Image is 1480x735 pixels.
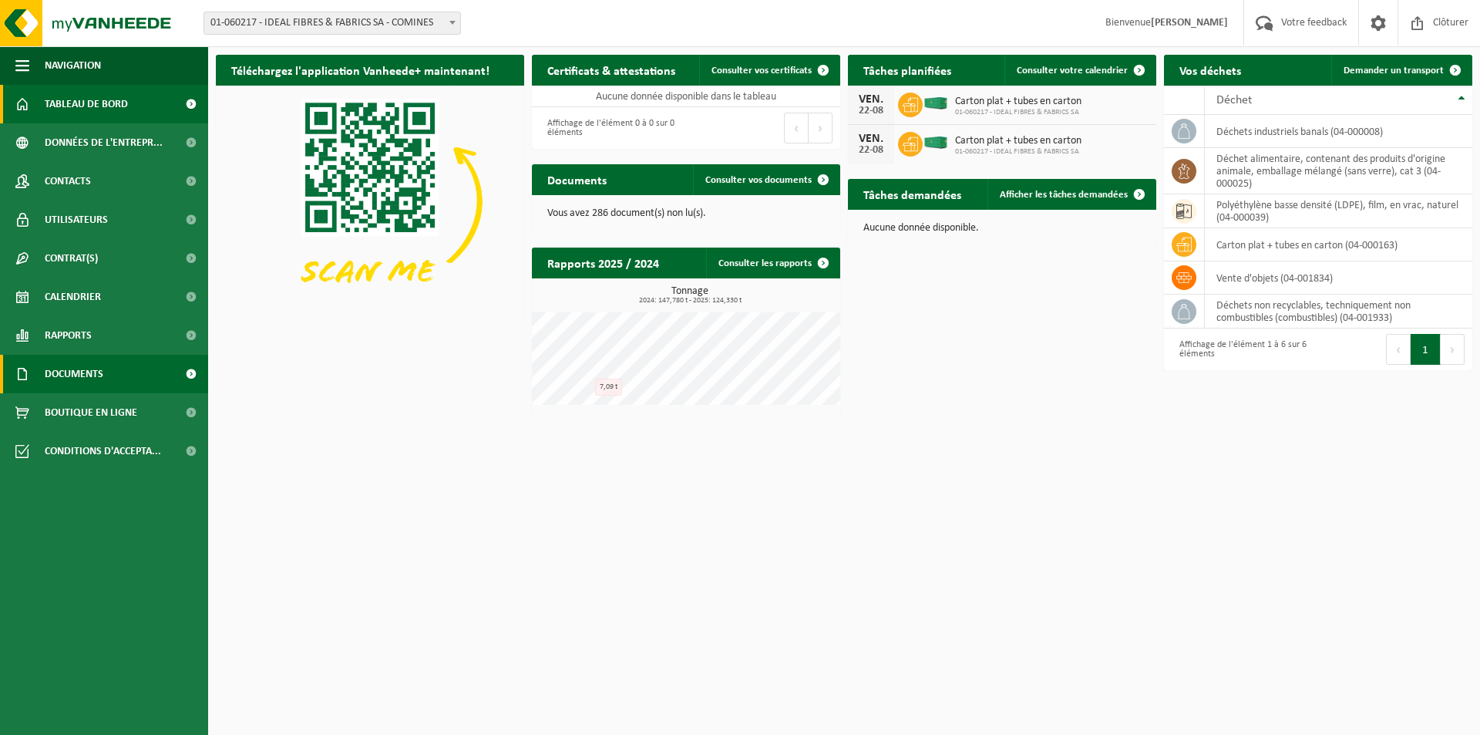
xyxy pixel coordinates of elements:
span: Contrat(s) [45,239,98,278]
span: Consulter vos certificats [711,66,812,76]
span: Données de l'entrepr... [45,123,163,162]
span: Boutique en ligne [45,393,137,432]
span: Rapports [45,316,92,355]
span: 2024: 147,780 t - 2025: 124,330 t [540,297,840,305]
span: Carton plat + tubes en carton [955,135,1081,147]
td: vente d'objets (04-001834) [1205,261,1472,295]
span: 01-060217 - IDEAL FIBRES & FABRICS SA - COMINES [203,12,461,35]
span: Consulter votre calendrier [1017,66,1128,76]
div: VEN. [856,93,886,106]
td: polyéthylène basse densité (LDPE), film, en vrac, naturel (04-000039) [1205,194,1472,228]
h3: Tonnage [540,286,840,305]
span: 01-060217 - IDEAL FIBRES & FABRICS SA [955,147,1081,157]
td: carton plat + tubes en carton (04-000163) [1205,228,1472,261]
div: 22-08 [856,106,886,116]
span: Documents [45,355,103,393]
button: Previous [784,113,809,143]
td: déchet alimentaire, contenant des produits d'origine animale, emballage mélangé (sans verre), cat... [1205,148,1472,194]
div: Affichage de l'élément 0 à 0 sur 0 éléments [540,111,678,145]
button: Next [1441,334,1465,365]
strong: [PERSON_NAME] [1151,17,1228,29]
h2: Tâches demandées [848,179,977,209]
span: Déchet [1216,94,1252,106]
span: Conditions d'accepta... [45,432,161,470]
h2: Tâches planifiées [848,55,967,85]
span: Tableau de bord [45,85,128,123]
button: Next [809,113,832,143]
p: Vous avez 286 document(s) non lu(s). [547,208,825,219]
span: 01-060217 - IDEAL FIBRES & FABRICS SA [955,108,1081,117]
a: Afficher les tâches demandées [987,179,1155,210]
a: Demander un transport [1331,55,1471,86]
a: Consulter vos documents [693,164,839,195]
img: HK-XC-40-GN-00 [923,136,949,150]
a: Consulter les rapports [706,248,839,278]
span: Utilisateurs [45,201,108,239]
div: VEN. [856,133,886,145]
td: Aucune donnée disponible dans le tableau [532,86,840,107]
span: Consulter vos documents [705,175,812,185]
p: Aucune donnée disponible. [863,223,1141,234]
div: Affichage de l'élément 1 à 6 sur 6 éléments [1172,332,1310,366]
div: 7,09 t [595,379,622,396]
span: Carton plat + tubes en carton [955,96,1081,108]
td: déchets industriels banals (04-000008) [1205,115,1472,148]
span: Afficher les tâches demandées [1000,190,1128,200]
h2: Téléchargez l'application Vanheede+ maintenant! [216,55,505,85]
h2: Vos déchets [1164,55,1256,85]
a: Consulter votre calendrier [1004,55,1155,86]
span: 01-060217 - IDEAL FIBRES & FABRICS SA - COMINES [204,12,460,34]
span: Contacts [45,162,91,201]
td: déchets non recyclables, techniquement non combustibles (combustibles) (04-001933) [1205,295,1472,329]
span: Navigation [45,46,101,85]
h2: Certificats & attestations [532,55,691,85]
img: Download de VHEPlus App [216,86,524,317]
button: 1 [1411,334,1441,365]
div: 22-08 [856,145,886,156]
button: Previous [1386,334,1411,365]
img: HK-XC-40-GN-00 [923,96,949,110]
h2: Rapports 2025 / 2024 [532,248,674,278]
a: Consulter vos certificats [699,55,839,86]
h2: Documents [532,164,622,194]
span: Calendrier [45,278,101,316]
span: Demander un transport [1344,66,1444,76]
